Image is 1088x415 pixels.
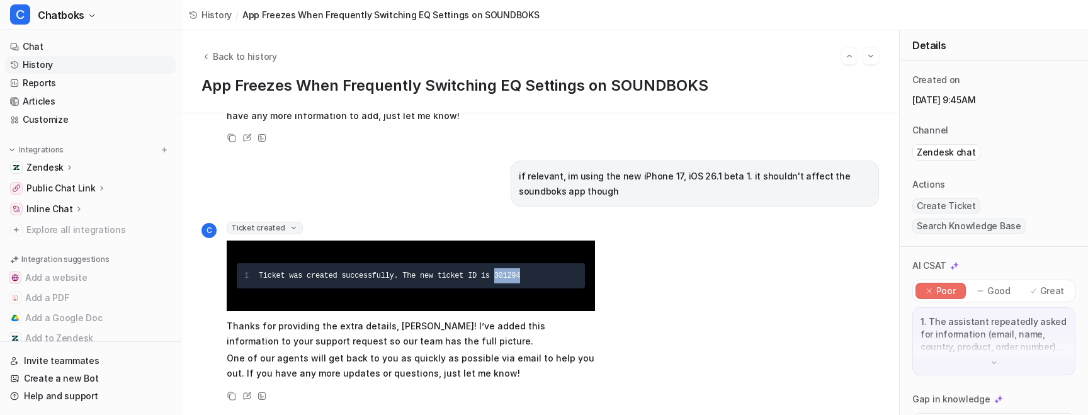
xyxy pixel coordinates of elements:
img: Inline Chat [13,205,20,213]
img: Public Chat Link [13,185,20,192]
img: explore all integrations [10,224,23,236]
img: Add to Zendesk [11,334,19,342]
p: One of our agents will get back to you as quickly as possible via email to help you out. If you h... [227,351,595,381]
button: Add a websiteAdd a website [5,268,176,288]
button: Integrations [5,144,67,156]
img: Add a Google Doc [11,314,19,322]
a: Articles [5,93,176,110]
a: Reports [5,74,176,92]
img: down-arrow [990,358,999,367]
button: Go to next session [863,48,879,64]
p: Zendesk [26,161,64,174]
p: Poor [936,285,956,297]
img: Next session [866,50,875,62]
button: Go to previous session [841,48,858,64]
p: Great [1040,285,1065,297]
span: C [201,223,217,238]
img: Previous session [845,50,854,62]
a: Invite teammates [5,352,176,370]
a: Customize [5,111,176,128]
p: if relevant, im using the new iPhone 17, iOS 26.1 beta 1. it shouldn't affect the soundboks app t... [519,169,871,199]
p: Actions [912,178,945,191]
p: Integrations [19,145,64,155]
a: History [5,56,176,74]
a: Explore all integrations [5,221,176,239]
div: Details [900,30,1088,61]
span: Back to history [213,50,277,63]
p: Created on [912,74,960,86]
span: Ticket created [227,222,303,234]
img: Add a website [11,274,19,281]
p: Gap in knowledge [912,393,990,406]
a: Create a new Bot [5,370,176,387]
p: Good [987,285,1011,297]
span: C [10,4,30,25]
button: Add a PDFAdd a PDF [5,288,176,308]
a: Help and support [5,387,176,405]
img: Add a PDF [11,294,19,302]
span: Explore all integrations [26,220,171,240]
p: AI CSAT [912,259,946,272]
span: History [201,8,232,21]
button: Add a Google DocAdd a Google Doc [5,308,176,328]
p: Inline Chat [26,203,73,215]
p: Public Chat Link [26,182,96,195]
p: Channel [912,124,948,137]
span: Create Ticket [912,198,980,213]
span: Ticket was created successfully. The new ticket ID is 301294 [259,271,520,280]
p: 1. The assistant repeatedly asked for information (email, name, country, product, order number) t... [921,316,1067,353]
img: expand menu [8,145,16,154]
p: Zendesk chat [917,146,976,159]
p: [DATE] 9:45AM [912,94,1075,106]
img: Zendesk [13,164,20,171]
span: App Freezes When Frequently Switching EQ Settings on SOUNDBOKS [242,8,540,21]
p: Integration suggestions [21,254,109,265]
p: Thanks for providing the extra details, [PERSON_NAME]! I’ve added this information to your suppor... [227,319,595,349]
a: Chat [5,38,176,55]
button: Back to history [201,50,277,63]
span: Search Knowledge Base [912,219,1026,234]
span: / [235,8,239,21]
button: Add to ZendeskAdd to Zendesk [5,328,176,348]
img: menu_add.svg [160,145,169,154]
span: Chatboks [38,6,84,24]
h1: App Freezes When Frequently Switching EQ Settings on SOUNDBOKS [201,77,879,95]
div: 1 [244,268,249,283]
a: History [189,8,232,21]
